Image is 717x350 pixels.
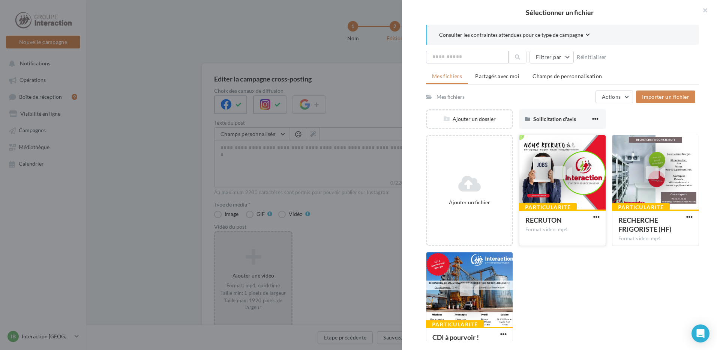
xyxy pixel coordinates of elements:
[612,203,670,211] div: Particularité
[618,235,693,242] div: Format video: mp4
[432,333,479,341] span: CDI à pourvoir !
[426,320,484,329] div: Particularité
[533,116,576,122] span: Sollicitation d'avis
[636,91,695,103] button: Importer un fichier
[595,91,633,103] button: Actions
[525,226,600,233] div: Format video: mp4
[618,216,671,233] span: RECHERCHE FRIGORISTE (HF)
[525,216,562,224] span: RECRUTON
[427,115,512,123] div: Ajouter un dossier
[475,73,519,79] span: Partagés avec moi
[691,324,709,342] div: Open Intercom Messenger
[519,203,577,211] div: Particularité
[602,94,621,100] span: Actions
[532,73,602,79] span: Champs de personnalisation
[574,53,610,62] button: Réinitialiser
[430,199,509,206] div: Ajouter un fichier
[432,73,462,79] span: Mes fichiers
[439,31,583,39] span: Consulter les contraintes attendues pour ce type de campagne
[414,9,705,16] h2: Sélectionner un fichier
[529,51,574,63] button: Filtrer par
[642,94,689,100] span: Importer un fichier
[439,31,590,40] button: Consulter les contraintes attendues pour ce type de campagne
[436,93,465,101] div: Mes fichiers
